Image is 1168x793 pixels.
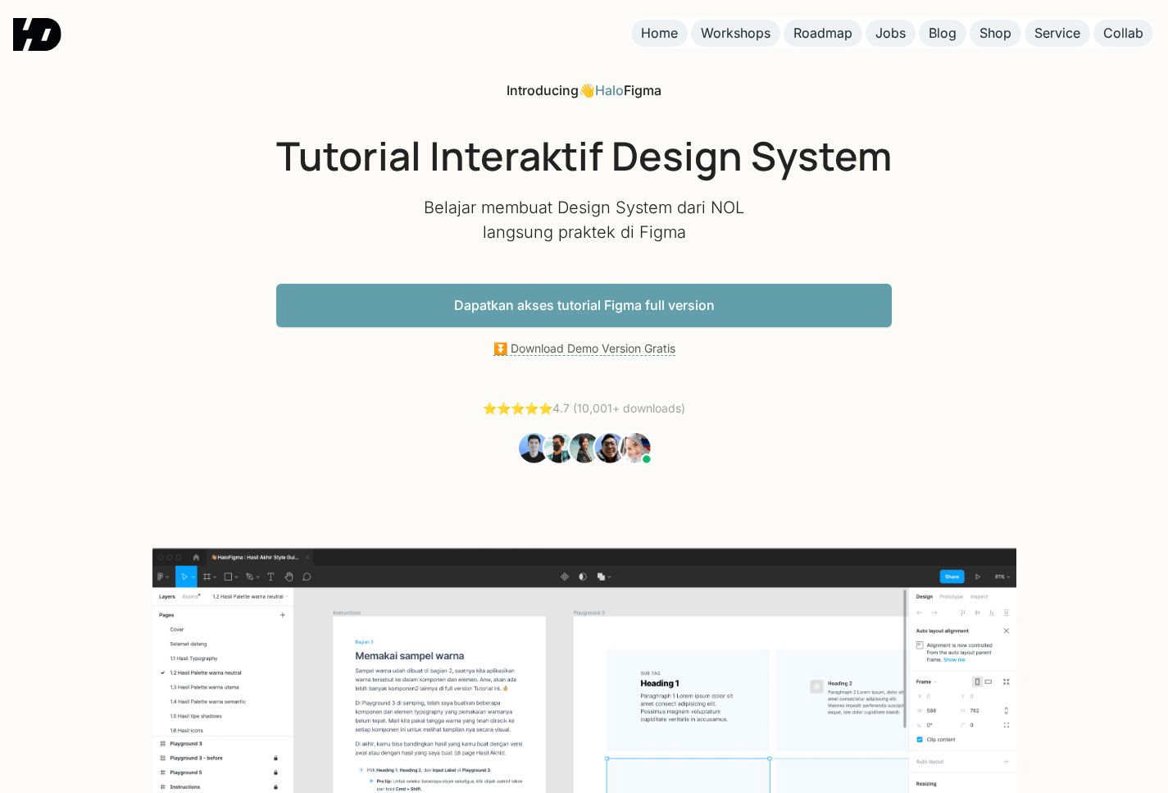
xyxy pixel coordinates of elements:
[641,25,678,42] div: Home
[420,195,748,244] p: Belajar membuat Design System dari NOL langsung praktek di Figma
[483,401,552,415] a: ⭐️⭐️⭐️⭐️⭐️
[701,25,770,42] div: Workshops
[784,20,862,47] a: Roadmap
[875,25,906,42] div: Jobs
[276,132,892,180] h1: Tutorial Interaktif Design System
[631,20,688,47] a: Home
[493,341,675,356] a: ⏬ Download Demo Version Gratis
[866,20,916,47] a: Jobs
[516,431,652,465] img: Students Tutorial Belajar UI Design dari NOL Figma HaloFigma
[1093,20,1153,47] a: Collab
[1034,25,1080,42] div: Service
[970,20,1021,47] a: Shop
[979,25,1011,42] div: Shop
[507,82,661,99] div: 👋
[1103,25,1143,42] div: Collab
[595,82,624,98] a: Halo
[483,400,685,417] div: 4.7 (10,001+ downloads)
[276,284,892,327] a: Dapatkan akses tutorial Figma full version
[1025,20,1090,47] a: Service
[929,25,957,42] div: Blog
[691,20,780,47] a: Workshops
[919,20,966,47] a: Blog
[624,82,661,98] span: Figma
[793,25,852,42] div: Roadmap
[507,82,579,98] span: Introducing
